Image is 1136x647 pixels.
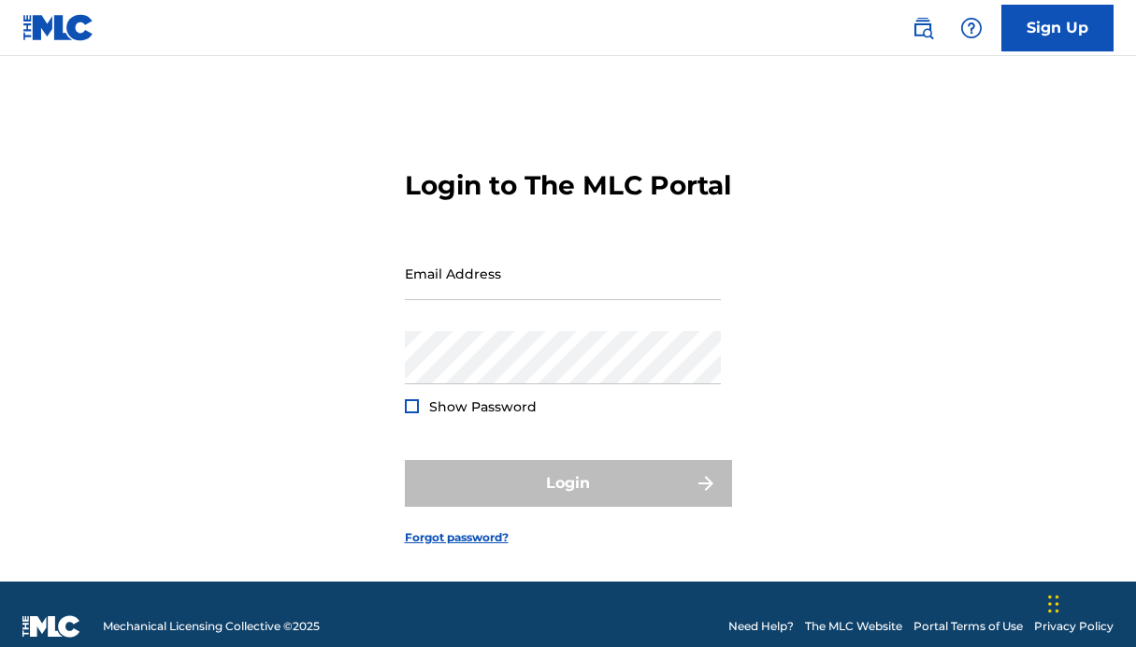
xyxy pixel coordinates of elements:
iframe: Chat Widget [1043,557,1136,647]
img: MLC Logo [22,14,94,41]
a: Privacy Policy [1034,618,1114,635]
a: Need Help? [728,618,794,635]
img: help [960,17,983,39]
span: Show Password [429,398,537,415]
a: Public Search [904,9,942,47]
a: Forgot password? [405,529,509,546]
a: The MLC Website [805,618,902,635]
img: search [912,17,934,39]
span: Mechanical Licensing Collective © 2025 [103,618,320,635]
a: Sign Up [1001,5,1114,51]
a: Portal Terms of Use [913,618,1023,635]
div: Drag [1048,576,1059,632]
h3: Login to The MLC Portal [405,169,731,202]
div: Help [953,9,990,47]
img: logo [22,615,80,638]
